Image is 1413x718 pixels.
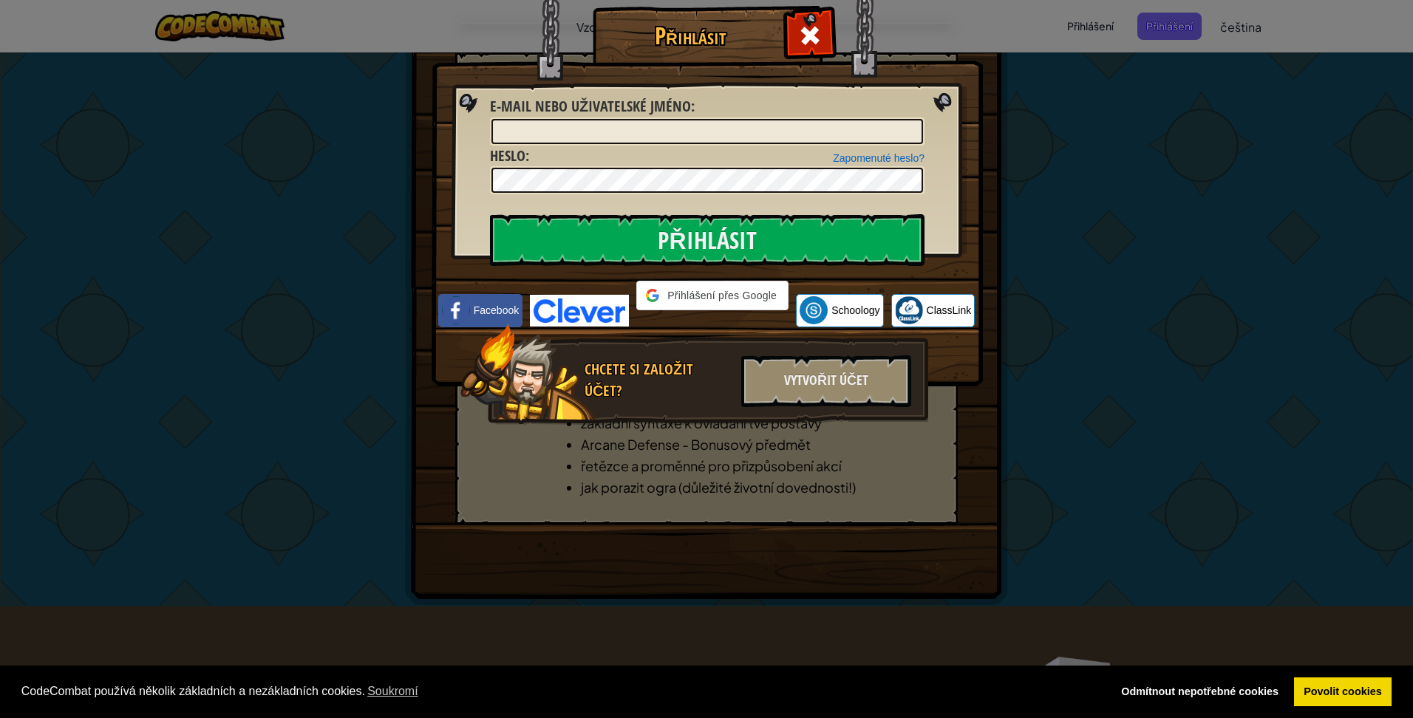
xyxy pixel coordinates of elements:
[21,680,1100,702] span: CodeCombat používá několik základních a nezákladních cookies.
[1294,677,1392,707] a: allow cookies
[895,296,923,324] img: classlink-logo-small.png
[800,296,828,324] img: schoology.png
[490,214,925,266] input: Přihlásit
[490,146,525,165] span: Heslo
[927,303,972,318] span: ClassLink
[665,288,779,303] span: Přihlášení přes Google
[585,359,732,401] div: Chcete si založit účet?
[442,296,470,324] img: facebook_small.png
[831,303,879,318] span: Schoology
[833,152,925,164] a: Zapomenuté heslo?
[365,680,421,702] a: learn more about cookies
[490,96,695,117] label: :
[596,23,785,49] h1: Přihlásit
[741,355,911,407] div: Vytvořit účet
[490,146,529,167] label: :
[490,96,691,116] span: E-mail nebo uživatelské jméno
[1111,677,1289,707] a: deny cookies
[530,295,629,326] img: clever-logo-blue.png
[474,303,519,318] span: Facebook
[629,309,796,341] iframe: Tlačítko Přihlášení přes Google
[636,281,789,310] div: Přihlášení přes Google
